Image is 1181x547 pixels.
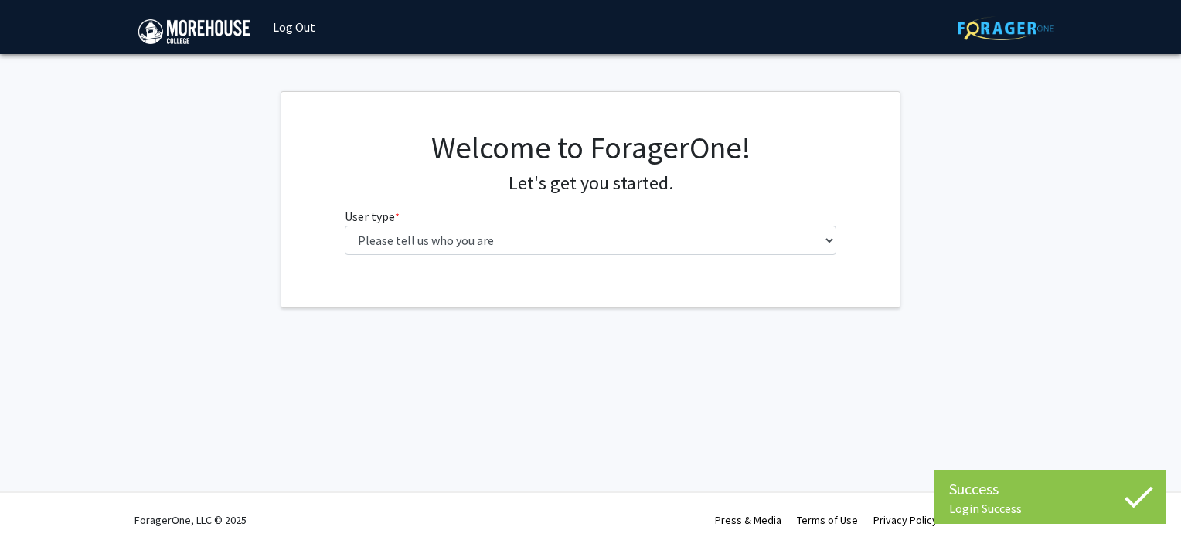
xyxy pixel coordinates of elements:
[949,501,1150,516] div: Login Success
[949,477,1150,501] div: Success
[138,19,250,44] img: Morehouse College Logo
[797,513,858,527] a: Terms of Use
[345,172,837,195] h4: Let's get you started.
[873,513,938,527] a: Privacy Policy
[345,129,837,166] h1: Welcome to ForagerOne!
[958,16,1054,40] img: ForagerOne Logo
[715,513,781,527] a: Press & Media
[134,493,247,547] div: ForagerOne, LLC © 2025
[345,207,400,226] label: User type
